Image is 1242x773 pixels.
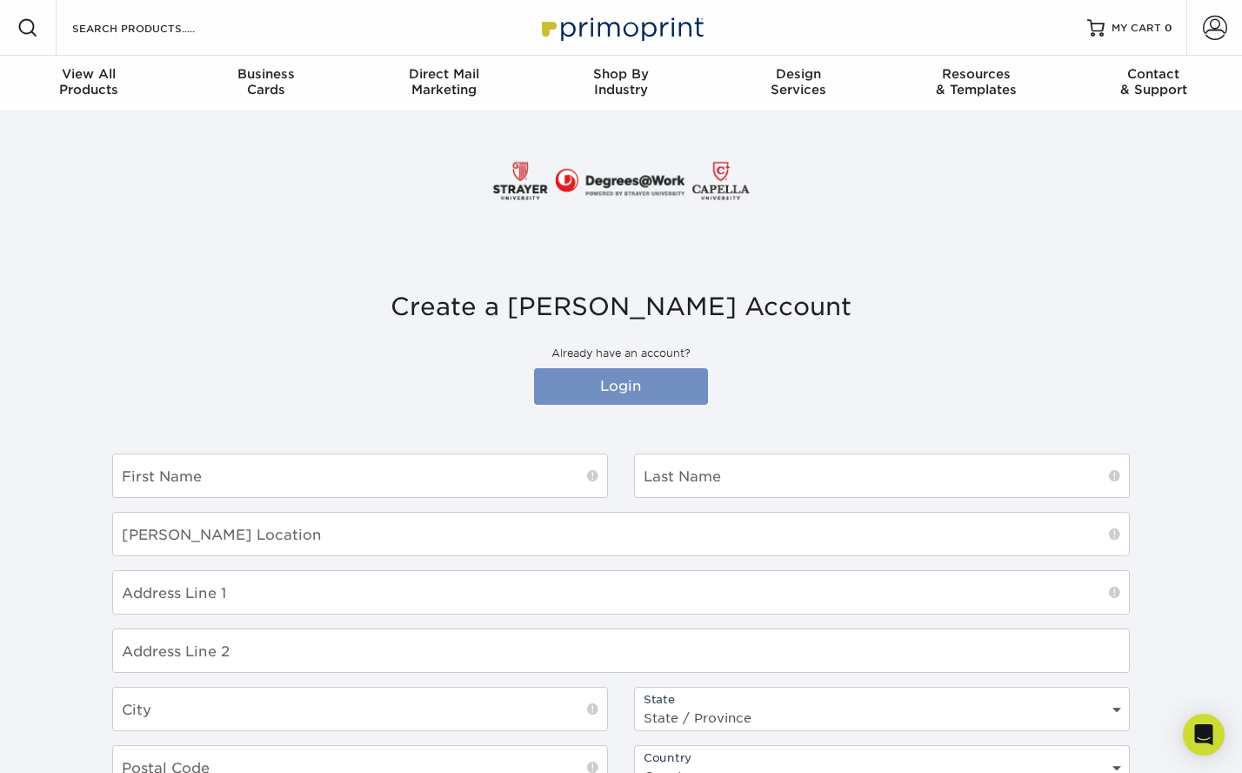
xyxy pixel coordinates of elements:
a: Direct MailMarketing [355,56,532,111]
input: SEARCH PRODUCTS..... [70,17,240,38]
p: Already have an account? [112,346,1130,361]
div: Services [710,66,887,97]
a: BusinessCards [177,56,355,111]
a: Resources& Templates [887,56,1065,111]
a: Contact& Support [1065,56,1242,111]
div: Marketing [355,66,532,97]
h3: Create a [PERSON_NAME] Account [112,292,1130,322]
img: Primoprint [534,9,708,46]
a: DesignServices [710,56,887,111]
a: Shop ByIndustry [532,56,710,111]
div: Industry [532,66,710,97]
a: Login [534,368,708,405]
span: Business [177,66,355,82]
span: Contact [1065,66,1242,82]
span: MY CART [1112,21,1161,36]
div: & Support [1065,66,1242,97]
img: Strayer [491,153,751,209]
span: Shop By [532,66,710,82]
span: Design [710,66,887,82]
div: & Templates [887,66,1065,97]
span: Direct Mail [355,66,532,82]
span: 0 [1165,22,1172,34]
span: Resources [887,66,1065,82]
div: Open Intercom Messenger [1183,714,1225,756]
div: Cards [177,66,355,97]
